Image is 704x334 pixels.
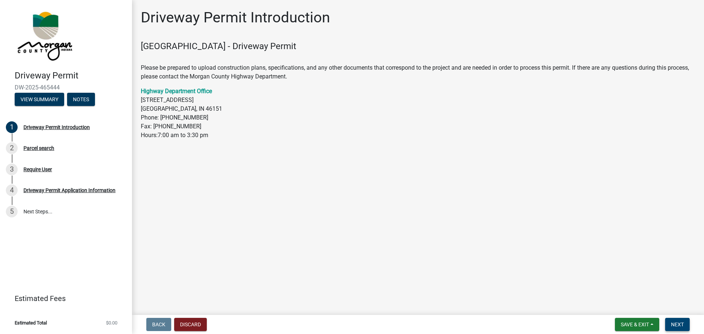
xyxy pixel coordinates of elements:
[15,93,64,106] button: View Summary
[141,9,330,26] h1: Driveway Permit Introduction
[671,322,684,327] span: Next
[665,318,690,331] button: Next
[141,87,695,140] p: [STREET_ADDRESS] [GEOGRAPHIC_DATA], IN 46151 Phone: [PHONE_NUMBER] Fax: [PHONE_NUMBER] Hours:7:00...
[106,320,117,325] span: $0.00
[6,164,18,175] div: 3
[621,322,649,327] span: Save & Exit
[615,318,659,331] button: Save & Exit
[6,142,18,154] div: 2
[15,320,47,325] span: Estimated Total
[141,55,695,81] p: Please be prepared to upload construction plans, specifications, and any other documents that cor...
[6,206,18,217] div: 5
[15,97,64,103] wm-modal-confirm: Summary
[6,291,120,306] a: Estimated Fees
[67,93,95,106] button: Notes
[23,188,115,193] div: Driveway Permit Application Information
[23,167,52,172] div: Require User
[15,84,117,91] span: DW-2025-465444
[15,70,126,81] h4: Driveway Permit
[146,318,171,331] button: Back
[6,184,18,196] div: 4
[67,97,95,103] wm-modal-confirm: Notes
[141,88,212,95] a: Highway Department Office
[174,318,207,331] button: Discard
[15,8,74,63] img: Morgan County, Indiana
[23,125,90,130] div: Driveway Permit Introduction
[141,41,695,52] h4: [GEOGRAPHIC_DATA] - Driveway Permit
[6,121,18,133] div: 1
[23,146,54,151] div: Parcel search
[152,322,165,327] span: Back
